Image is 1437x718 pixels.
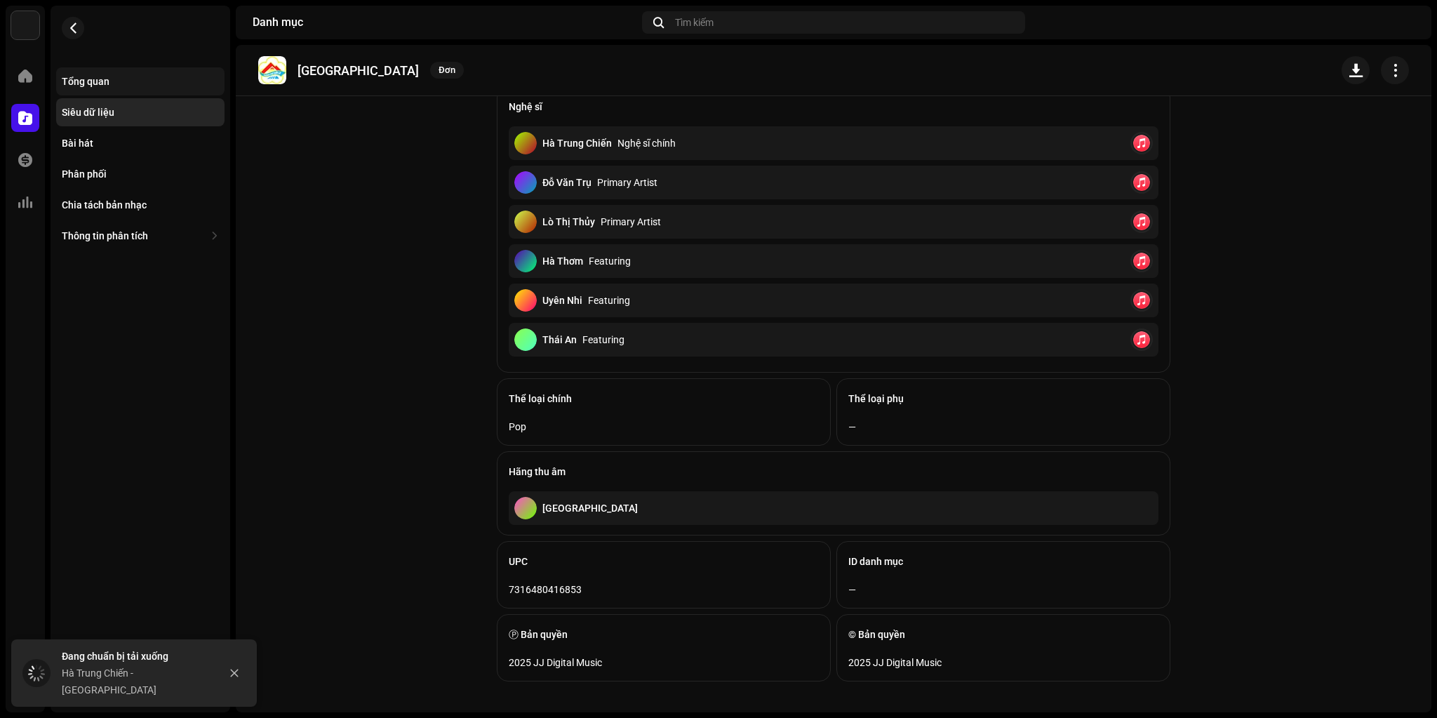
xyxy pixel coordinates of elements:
[253,17,636,28] div: Danh mục
[542,334,577,345] div: Thái An
[542,177,591,188] div: Đỗ Văn Trụ
[62,230,148,241] div: Thông tin phân tích
[509,581,819,598] div: 7316480416853
[848,654,1158,671] div: 2025 JJ Digital Music
[597,177,657,188] div: Primary Artist
[430,62,464,79] span: Đơn
[56,67,225,95] re-m-nav-item: Tổng quan
[220,659,248,687] button: Close
[56,98,225,126] re-m-nav-item: Siêu dữ liệu
[848,379,1158,418] div: Thể loại phụ
[848,542,1158,581] div: ID danh mục
[298,63,419,78] p: [GEOGRAPHIC_DATA]
[601,216,661,227] div: Primary Artist
[542,295,582,306] div: Uyên Nhi
[62,168,107,180] div: Phân phối
[542,255,583,267] div: Hà Thơm
[509,615,819,654] div: Ⓟ Bản quyền
[848,615,1158,654] div: © Bản quyền
[11,11,39,39] img: 33004b37-325d-4a8b-b51f-c12e9b964943
[675,17,714,28] span: Tìm kiếm
[62,665,209,698] div: Hà Trung Chiến - [GEOGRAPHIC_DATA]
[617,138,676,149] div: Nghệ sĩ chính
[588,295,630,306] div: Featuring
[542,503,638,514] div: [GEOGRAPHIC_DATA]
[56,129,225,157] re-m-nav-item: Bài hát
[542,138,612,149] div: Hà Trung Chiến
[509,654,819,671] div: 2025 JJ Digital Music
[56,191,225,219] re-m-nav-item: Chia tách bản nhạc
[509,542,819,581] div: UPC
[62,76,109,87] div: Tổng quan
[509,452,1158,491] div: Hãng thu âm
[509,379,819,418] div: Thể loại chính
[509,87,1158,126] div: Nghệ sĩ
[62,107,114,118] div: Siêu dữ liệu
[848,581,1158,598] div: —
[258,56,286,84] img: e5bb728c-f768-44a5-9898-9eb402068262
[1392,11,1415,34] img: 41084ed8-1a50-43c7-9a14-115e2647b274
[56,222,225,250] re-m-nav-dropdown: Thông tin phân tích
[542,216,595,227] div: Lò Thị Thủy
[589,255,631,267] div: Featuring
[509,418,819,435] div: Pop
[848,418,1158,435] div: —
[62,199,147,211] div: Chia tách bản nhạc
[62,648,209,665] div: Đang chuẩn bị tải xuống
[582,334,624,345] div: Featuring
[56,160,225,188] re-m-nav-item: Phân phối
[62,138,93,149] div: Bài hát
